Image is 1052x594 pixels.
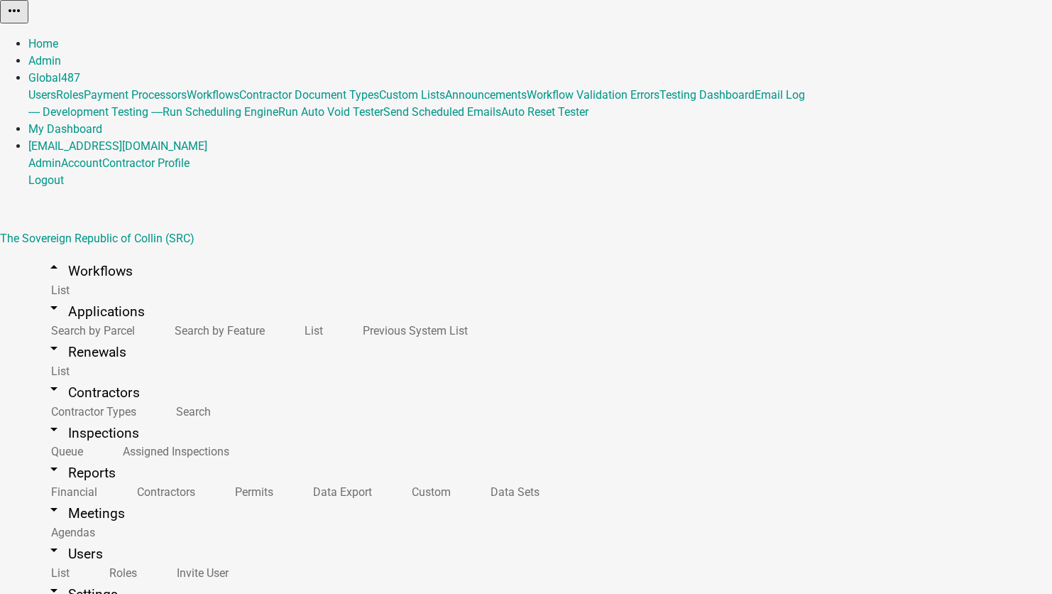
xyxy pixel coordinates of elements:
a: Data Sets [468,477,557,507]
a: Workflows [187,88,239,102]
a: arrow_drop_downReports [28,456,133,490]
a: List [28,356,87,387]
div: [EMAIL_ADDRESS][DOMAIN_NAME] [28,155,1052,189]
i: more_horiz [6,2,23,19]
a: Global487 [28,71,80,85]
a: arrow_drop_downContractors [28,376,157,409]
a: Testing Dashboard [659,88,755,102]
a: Run Auto Void Tester [278,105,383,119]
a: Financial [28,477,114,507]
a: arrow_drop_downUsers [28,537,120,571]
a: Invite User [154,558,246,588]
a: Roles [87,558,154,588]
a: Account [61,156,102,170]
a: Send Scheduled Emails [383,105,501,119]
a: Custom [389,477,468,507]
a: Data Export [290,477,389,507]
i: arrow_drop_down [45,299,62,316]
a: Contractor Types [28,396,153,427]
a: Roles [56,88,84,102]
a: Auto Reset Tester [501,105,588,119]
a: Admin [28,54,61,67]
i: arrow_drop_down [45,340,62,357]
a: ---- Development Testing ---- [28,105,163,119]
a: arrow_drop_downMeetings [28,497,142,530]
a: Announcements [445,88,527,102]
a: arrow_drop_downApplications [28,295,162,328]
a: Permits [212,477,290,507]
a: Contractor Profile [102,156,190,170]
a: Custom Lists [379,88,445,102]
a: Logout [28,173,64,187]
a: Email Log [755,88,805,102]
a: Search by Parcel [28,315,152,346]
div: Global487 [28,87,1052,121]
a: Search by Feature [152,315,282,346]
a: List [28,558,87,588]
a: List [28,275,87,306]
a: Contractor Document Types [239,88,379,102]
a: Admin [28,156,61,170]
a: Search [153,396,228,427]
a: Agendas [28,517,112,548]
a: My Dashboard [28,122,102,136]
i: arrow_drop_down [45,380,62,397]
a: Home [28,37,58,50]
a: Payment Processors [84,88,187,102]
i: arrow_drop_up [45,259,62,276]
a: Contractors [114,477,212,507]
a: Workflow Validation Errors [527,88,659,102]
a: [EMAIL_ADDRESS][DOMAIN_NAME] [28,139,207,153]
a: Run Scheduling Engine [163,105,278,119]
a: arrow_drop_downInspections [28,416,156,450]
span: 487 [61,71,80,85]
a: Assigned Inspections [100,436,246,467]
a: arrow_drop_downRenewals [28,335,143,369]
i: arrow_drop_down [45,501,62,518]
a: Users [28,88,56,102]
i: arrow_drop_down [45,541,62,558]
i: arrow_drop_down [45,460,62,477]
a: Previous System List [340,315,485,346]
a: Queue [28,436,100,467]
i: arrow_drop_down [45,421,62,438]
a: List [282,315,340,346]
a: arrow_drop_upWorkflows [28,254,150,288]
